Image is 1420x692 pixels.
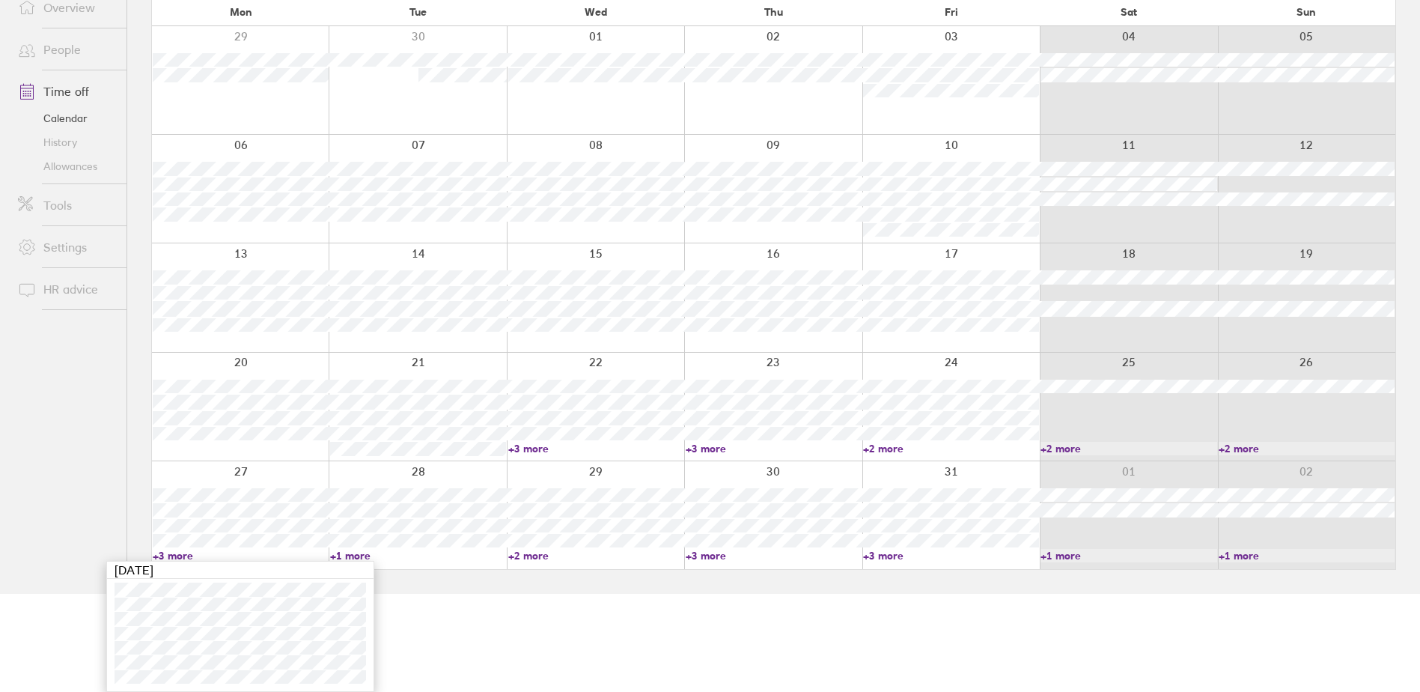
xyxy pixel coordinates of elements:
a: +1 more [330,549,506,562]
span: Fri [945,6,958,18]
span: Thu [764,6,783,18]
a: +2 more [508,549,684,562]
a: Settings [6,232,127,262]
a: +3 more [508,442,684,455]
span: Wed [585,6,607,18]
a: Time off [6,76,127,106]
a: Allowances [6,154,127,178]
a: +2 more [863,442,1039,455]
a: +1 more [1219,549,1395,562]
div: [DATE] [107,562,374,579]
a: +3 more [153,549,329,562]
span: Sat [1121,6,1137,18]
span: Mon [230,6,252,18]
a: Calendar [6,106,127,130]
a: HR advice [6,274,127,304]
a: Tools [6,190,127,220]
a: +3 more [686,549,862,562]
a: History [6,130,127,154]
a: +3 more [686,442,862,455]
a: +2 more [1040,442,1216,455]
a: +1 more [1040,549,1216,562]
span: Sun [1296,6,1316,18]
a: People [6,34,127,64]
a: +2 more [1219,442,1395,455]
span: Tue [409,6,427,18]
a: +3 more [863,549,1039,562]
